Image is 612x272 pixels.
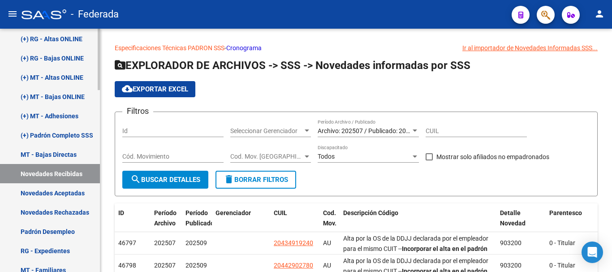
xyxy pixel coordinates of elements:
[215,209,251,216] span: Gerenciador
[323,239,331,246] span: AU
[230,127,303,135] span: Seleccionar Gerenciador
[71,4,119,24] span: - Federada
[500,209,526,227] span: Detalle Novedad
[118,209,124,216] span: ID
[549,262,575,269] span: 0 - Titular
[274,262,313,269] span: 20442902780
[115,43,598,53] p: -
[122,105,153,117] h3: Filtros
[500,262,521,269] span: 903200
[270,203,319,243] datatable-header-cell: CUIL
[122,85,188,93] span: Exportar EXCEL
[185,262,207,269] span: 202509
[343,209,398,216] span: Descripción Código
[226,44,262,52] a: Cronograma
[122,83,133,94] mat-icon: cloud_download
[185,209,214,227] span: Período Publicado
[118,239,136,246] span: 46797
[115,59,470,72] span: EXPLORADOR DE ARCHIVOS -> SSS -> Novedades informadas por SSS
[130,174,141,185] mat-icon: search
[274,209,287,216] span: CUIL
[496,203,546,243] datatable-header-cell: Detalle Novedad
[115,44,224,52] a: Especificaciones Técnicas PADRON SSS
[323,209,336,227] span: Cod. Mov.
[215,171,296,189] button: Borrar Filtros
[582,242,603,263] div: Open Intercom Messenger
[436,151,549,162] span: Mostrar solo afiliados no empadronados
[594,9,605,19] mat-icon: person
[340,203,496,243] datatable-header-cell: Descripción Código
[151,203,182,243] datatable-header-cell: Período Archivo
[185,239,207,246] span: 202509
[115,81,195,97] button: Exportar EXCEL
[549,239,575,246] span: 0 - Titular
[130,176,200,184] span: Buscar Detalles
[118,262,136,269] span: 46798
[154,239,176,246] span: 202507
[224,174,234,185] mat-icon: delete
[122,171,208,189] button: Buscar Detalles
[319,203,340,243] datatable-header-cell: Cod. Mov.
[224,176,288,184] span: Borrar Filtros
[154,209,177,227] span: Período Archivo
[7,9,18,19] mat-icon: menu
[212,203,270,243] datatable-header-cell: Gerenciador
[462,43,598,53] div: Ir al importador de Novedades Informadas SSS...
[549,209,582,216] span: Parentesco
[318,127,420,134] span: Archivo: 202507 / Publicado: 202509
[230,153,303,160] span: Cod. Mov. [GEOGRAPHIC_DATA]
[500,239,521,246] span: 903200
[546,203,595,243] datatable-header-cell: Parentesco
[115,203,151,243] datatable-header-cell: ID
[154,262,176,269] span: 202507
[182,203,212,243] datatable-header-cell: Período Publicado
[274,239,313,246] span: 20434919240
[323,262,331,269] span: AU
[318,153,335,160] span: Todos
